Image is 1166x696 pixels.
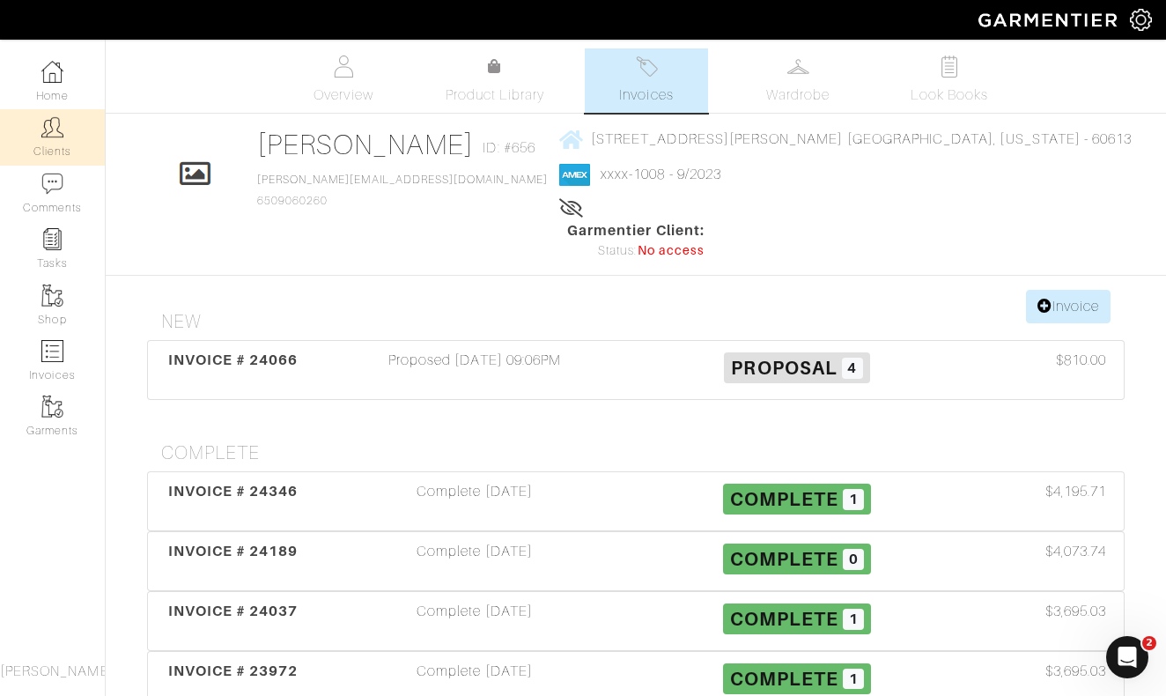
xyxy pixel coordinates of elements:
a: INVOICE # 24346 Complete [DATE] Complete 1 $4,195.71 [147,471,1125,531]
h4: New [161,311,1125,333]
img: orders-27d20c2124de7fd6de4e0e44c1d41de31381a507db9b33961299e4e07d508b8c.svg [636,56,658,78]
iframe: Intercom live chat [1106,636,1148,678]
span: $4,195.71 [1045,481,1106,502]
img: wardrobe-487a4870c1b7c33e795ec22d11cfc2ed9d08956e64fb3008fe2437562e282088.svg [787,56,809,78]
a: [PERSON_NAME][EMAIL_ADDRESS][DOMAIN_NAME] [257,174,548,186]
h4: Complete [161,442,1125,464]
a: [PERSON_NAME] [257,129,475,160]
span: 1 [843,669,864,690]
span: INVOICE # 24037 [168,603,299,619]
img: reminder-icon-8004d30b9f0a5d33ae49ab947aed9ed385cf756f9e5892f1edd6e32f2345188e.png [41,228,63,250]
a: Invoice [1026,290,1111,323]
a: INVOICE # 24037 Complete [DATE] Complete 1 $3,695.03 [147,591,1125,651]
a: Look Books [888,48,1011,113]
span: INVOICE # 24066 [168,352,299,368]
span: Look Books [911,85,989,106]
img: garments-icon-b7da505a4dc4fd61783c78ac3ca0ef83fa9d6f193b1c9dc38574b1d14d53ca28.png [41,285,63,307]
img: todo-9ac3debb85659649dc8f770b8b6100bb5dab4b48dedcbae339e5042a72dfd3cc.svg [939,56,961,78]
span: Product Library [446,85,545,106]
span: Garmentier Client: [567,220,705,241]
a: xxxx-1008 - 9/2023 [601,167,721,182]
span: Overview [314,85,373,106]
img: dashboard-icon-dbcd8f5a0b271acd01030246c82b418ddd0df26cd7fceb0bd07c9910d44c42f6.png [41,61,63,83]
img: basicinfo-40fd8af6dae0f16599ec9e87c0ef1c0a1fdea2edbe929e3d69a839185d80c458.svg [333,56,355,78]
a: INVOICE # 24189 Complete [DATE] Complete 0 $4,073.74 [147,531,1125,591]
span: INVOICE # 24189 [168,543,299,559]
div: Status: [567,241,705,261]
img: orders-icon-0abe47150d42831381b5fb84f609e132dff9fe21cb692f30cb5eec754e2cba89.png [41,340,63,362]
a: Product Library [433,56,557,106]
span: INVOICE # 24346 [168,483,299,500]
a: Invoices [585,48,708,113]
span: ID: #656 [483,137,535,159]
span: 4 [842,358,863,379]
img: clients-icon-6bae9207a08558b7cb47a8932f037763ab4055f8c8b6bfacd5dc20c3e0201464.png [41,116,63,138]
span: 1 [843,489,864,510]
span: 6509060260 [257,174,548,207]
img: american_express-1200034d2e149cdf2cc7894a33a747db654cf6f8355cb502592f1d228b2ac700.png [559,164,590,186]
span: INVOICE # 23972 [168,663,299,679]
span: Complete [730,548,838,570]
span: Invoices [619,85,673,106]
span: Complete [730,488,838,510]
a: INVOICE # 24066 Proposed [DATE] 09:06PM Proposal 4 $810.00 [147,340,1125,400]
span: Complete [730,608,838,630]
div: Proposed [DATE] 09:06PM [314,350,636,390]
span: $810.00 [1056,350,1106,371]
img: comment-icon-a0a6a9ef722e966f86d9cbdc48e553b5cf19dbc54f86b18d962a5391bc8f6eb6.png [41,173,63,195]
div: Complete [DATE] [314,541,636,581]
span: 0 [843,549,864,570]
span: Proposal [731,357,837,379]
div: Complete [DATE] [314,601,636,641]
span: Complete [730,668,838,690]
a: Overview [282,48,405,113]
span: 2 [1142,636,1156,650]
span: 1 [843,609,864,630]
a: Wardrobe [736,48,860,113]
div: Complete [DATE] [314,481,636,522]
a: [STREET_ADDRESS][PERSON_NAME] [GEOGRAPHIC_DATA], [US_STATE] - 60613 [559,128,1132,150]
span: Wardrobe [766,85,830,106]
img: gear-icon-white-bd11855cb880d31180b6d7d6211b90ccbf57a29d726f0c71d8c61bd08dd39cc2.png [1130,9,1152,31]
span: [STREET_ADDRESS][PERSON_NAME] [GEOGRAPHIC_DATA], [US_STATE] - 60613 [591,131,1132,147]
img: garments-icon-b7da505a4dc4fd61783c78ac3ca0ef83fa9d6f193b1c9dc38574b1d14d53ca28.png [41,396,63,418]
img: garmentier-logo-header-white-b43fb05a5012e4ada735d5af1a66efaba907eab6374d6393d1fbf88cb4ef424d.png [970,4,1130,35]
span: $3,695.03 [1045,661,1106,682]
span: $3,695.03 [1045,601,1106,622]
span: $4,073.74 [1045,541,1106,562]
span: No access [638,241,705,261]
